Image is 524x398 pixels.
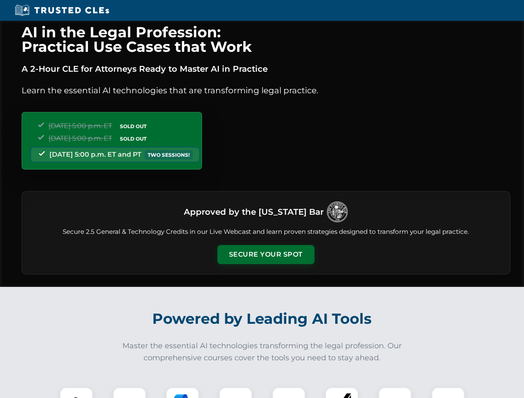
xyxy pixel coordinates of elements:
img: Logo [327,201,348,222]
span: SOLD OUT [117,122,149,131]
span: [DATE] 5:00 p.m. ET [49,134,112,142]
img: Trusted CLEs [12,4,112,17]
p: Master the essential AI technologies transforming the legal profession. Our comprehensive courses... [117,340,407,364]
span: [DATE] 5:00 p.m. ET [49,122,112,130]
h3: Approved by the [US_STATE] Bar [184,204,324,219]
p: A 2-Hour CLE for Attorneys Ready to Master AI in Practice [22,62,510,75]
button: Secure Your Spot [217,245,314,264]
span: SOLD OUT [117,134,149,143]
h1: AI in the Legal Profession: Practical Use Cases that Work [22,25,510,54]
p: Secure 2.5 General & Technology Credits in our Live Webcast and learn proven strategies designed ... [32,227,500,237]
p: Learn the essential AI technologies that are transforming legal practice. [22,84,510,97]
h2: Powered by Leading AI Tools [32,304,492,333]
